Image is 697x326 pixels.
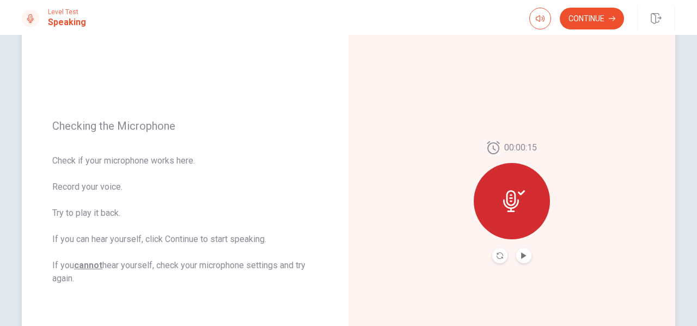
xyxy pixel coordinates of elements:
span: Checking the Microphone [52,119,318,132]
button: Continue [560,8,624,29]
h1: Speaking [48,16,86,29]
u: cannot [74,260,102,270]
button: Record Again [492,248,508,263]
button: Play Audio [516,248,531,263]
span: 00:00:15 [504,141,537,154]
span: Check if your microphone works here. Record your voice. Try to play it back. If you can hear your... [52,154,318,285]
span: Level Test [48,8,86,16]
